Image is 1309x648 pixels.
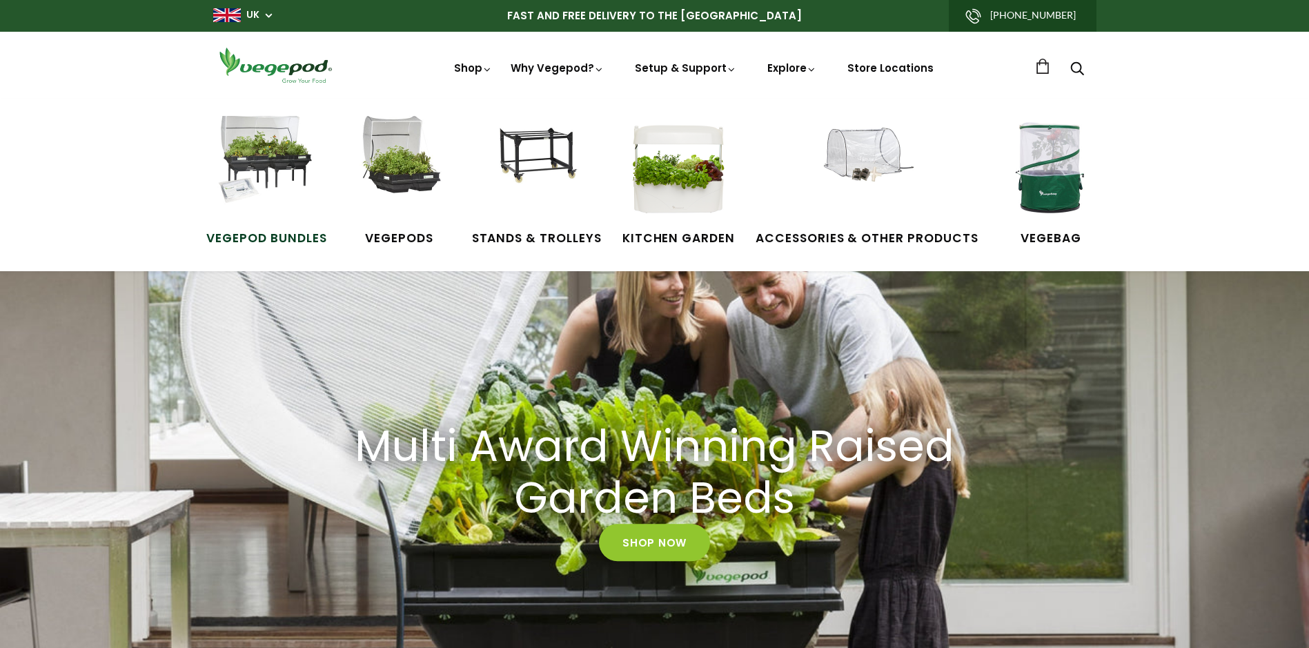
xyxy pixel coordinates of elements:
span: Vegepod Bundles [206,230,326,248]
img: Accessories & Other Products [815,116,918,219]
a: Store Locations [847,61,934,75]
img: Raised Garden Kits [348,116,451,219]
a: Why Vegepod? [511,61,604,75]
span: Vegepods [348,230,451,248]
img: Vegepod Bundles [215,116,318,219]
a: Vegepods [348,116,451,247]
a: Stands & Trolleys [472,116,602,247]
span: Stands & Trolleys [472,230,602,248]
img: gb_large.png [213,8,241,22]
a: Setup & Support [635,61,737,75]
img: VegeBag [999,116,1103,219]
a: Vegepod Bundles [206,116,326,247]
h2: Multi Award Winning Raised Garden Beds [344,421,965,524]
a: VegeBag [999,116,1103,247]
a: Multi Award Winning Raised Garden Beds [327,421,983,524]
img: Stands & Trolleys [485,116,589,219]
a: UK [246,8,259,22]
a: Explore [767,61,817,75]
a: Search [1070,63,1084,77]
a: Shop [454,61,493,114]
a: Kitchen Garden [622,116,735,247]
span: VegeBag [999,230,1103,248]
img: Kitchen Garden [627,116,730,219]
span: Accessories & Other Products [756,230,978,248]
a: Shop Now [599,524,710,562]
span: Kitchen Garden [622,230,735,248]
a: Accessories & Other Products [756,116,978,247]
img: Vegepod [213,46,337,85]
